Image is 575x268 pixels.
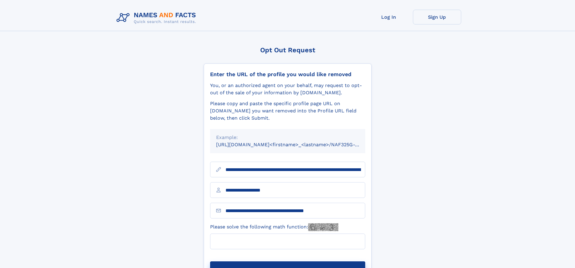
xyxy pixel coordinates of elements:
[114,10,201,26] img: Logo Names and Facts
[216,134,359,141] div: Example:
[210,223,338,231] label: Please solve the following math function:
[210,71,365,78] div: Enter the URL of the profile you would like removed
[210,100,365,122] div: Please copy and paste the specific profile page URL on [DOMAIN_NAME] you want removed into the Pr...
[216,142,377,147] small: [URL][DOMAIN_NAME]<firstname>_<lastname>/NAF325G-xxxxxxxx
[204,46,372,54] div: Opt Out Request
[365,10,413,24] a: Log In
[413,10,461,24] a: Sign Up
[210,82,365,96] div: You, or an authorized agent on your behalf, may request to opt-out of the sale of your informatio...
